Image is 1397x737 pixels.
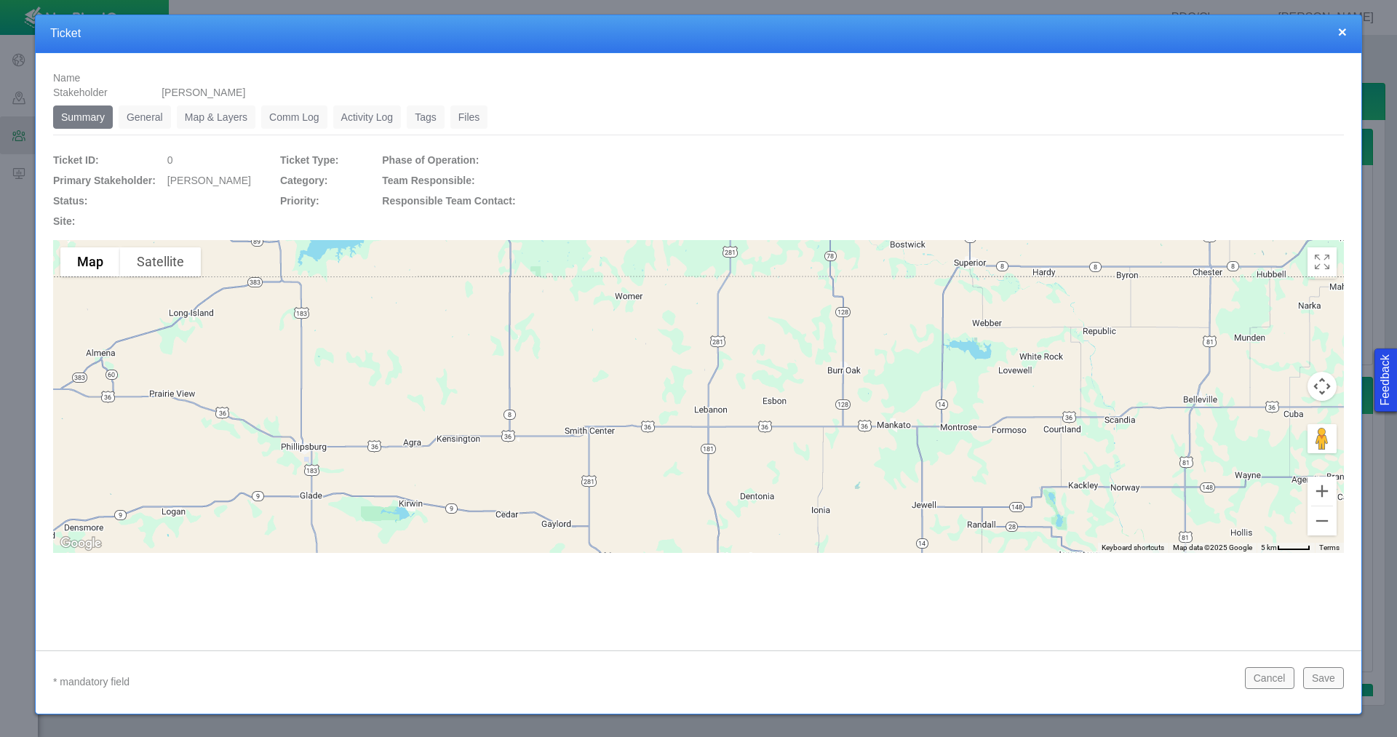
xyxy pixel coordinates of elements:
[53,673,1233,691] p: * mandatory field
[1308,372,1337,401] button: Map camera controls
[1102,543,1164,553] button: Keyboard shortcuts
[1261,543,1277,551] span: 5 km
[1338,24,1347,39] button: close
[333,105,402,129] a: Activity Log
[407,105,445,129] a: Tags
[57,534,105,553] img: Google
[53,87,108,98] span: Stakeholder
[50,26,1347,41] h4: Ticket
[119,105,171,129] a: General
[53,195,87,207] span: Status:
[1308,506,1337,535] button: Zoom out
[53,105,113,129] a: Summary
[1308,477,1337,506] button: Zoom in
[280,154,338,166] span: Ticket Type:
[1257,543,1315,553] button: Map Scale: 5 km per 42 pixels
[53,154,99,166] span: Ticket ID:
[382,154,479,166] span: Phase of Operation:
[1245,667,1294,689] button: Cancel
[280,175,327,186] span: Category:
[450,105,488,129] a: Files
[280,195,319,207] span: Priority:
[167,175,251,186] span: [PERSON_NAME]
[1319,543,1340,551] a: Terms (opens in new tab)
[1308,424,1337,453] button: Drag Pegman onto the map to open Street View
[382,175,474,186] span: Team Responsible:
[53,215,75,227] span: Site:
[167,154,173,166] span: 0
[261,105,327,129] a: Comm Log
[60,247,120,276] button: Show street map
[382,195,515,207] span: Responsible Team Contact:
[1303,667,1344,689] button: Save
[1308,247,1337,276] button: Toggle Fullscreen in browser window
[120,247,201,276] button: Show satellite imagery
[53,72,80,84] span: Name
[53,175,156,186] span: Primary Stakeholder:
[57,534,105,553] a: Open this area in Google Maps (opens a new window)
[177,105,255,129] a: Map & Layers
[162,87,245,98] span: [PERSON_NAME]
[1173,543,1252,551] span: Map data ©2025 Google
